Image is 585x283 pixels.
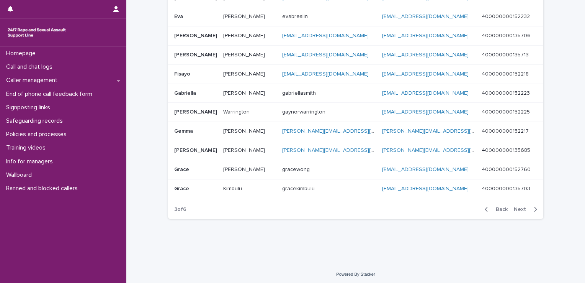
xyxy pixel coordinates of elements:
[282,148,410,153] a: [PERSON_NAME][EMAIL_ADDRESS][DOMAIN_NAME]
[514,207,531,212] span: Next
[223,69,266,77] p: [PERSON_NAME]
[223,127,266,135] p: [PERSON_NAME]
[3,131,73,138] p: Policies and processes
[223,184,243,192] p: Kimbulu
[382,148,510,153] a: [PERSON_NAME][EMAIL_ADDRESS][DOMAIN_NAME]
[223,165,266,173] p: [PERSON_NAME]
[382,109,469,115] a: [EMAIL_ADDRESS][DOMAIN_NAME]
[3,144,52,151] p: Training videos
[282,71,369,77] a: [EMAIL_ADDRESS][DOMAIN_NAME]
[3,90,98,98] p: End of phone call feedback form
[282,184,316,192] p: gracekimbulu
[282,33,369,38] a: [EMAIL_ADDRESS][DOMAIN_NAME]
[3,77,64,84] p: Caller management
[282,12,309,20] p: evabreslin
[168,122,543,141] tr: GemmaGemma [PERSON_NAME][PERSON_NAME] [PERSON_NAME][EMAIL_ADDRESS][DOMAIN_NAME] [PERSON_NAME][EMA...
[168,179,543,198] tr: GraceGrace KimbuluKimbulu gracekimbulugracekimbulu [EMAIL_ADDRESS][DOMAIN_NAME] 40000000013570340...
[382,14,469,19] a: [EMAIL_ADDRESS][DOMAIN_NAME]
[482,165,532,173] p: 400000000152760
[174,165,191,173] p: Grace
[482,107,531,115] p: 400000000152225
[482,127,530,135] p: 400000000152217
[382,186,469,191] a: [EMAIL_ADDRESS][DOMAIN_NAME]
[174,127,194,135] p: Gemma
[168,160,543,179] tr: GraceGrace [PERSON_NAME][PERSON_NAME] gracewonggracewong [EMAIL_ADDRESS][DOMAIN_NAME] 40000000015...
[223,50,266,58] p: [PERSON_NAME]
[168,7,543,26] tr: EvaEva [PERSON_NAME][PERSON_NAME] evabreslinevabreslin [EMAIL_ADDRESS][DOMAIN_NAME] 4000000001522...
[482,69,530,77] p: 400000000152218
[3,117,69,125] p: Safeguarding records
[3,50,42,57] p: Homepage
[3,185,84,192] p: Banned and blocked callers
[482,146,532,154] p: 400000000135685
[174,69,192,77] p: Fisayo
[168,141,543,160] tr: [PERSON_NAME][PERSON_NAME] [PERSON_NAME][PERSON_NAME] [PERSON_NAME][EMAIL_ADDRESS][DOMAIN_NAME] [...
[3,158,59,165] p: Info for managers
[174,50,219,58] p: [PERSON_NAME]
[479,206,511,213] button: Back
[174,31,219,39] p: [PERSON_NAME]
[6,25,67,40] img: rhQMoQhaT3yELyF149Cw
[223,31,266,39] p: [PERSON_NAME]
[282,89,317,97] p: gabriellasmith
[174,89,198,97] p: Gabriella
[168,26,543,46] tr: [PERSON_NAME][PERSON_NAME] [PERSON_NAME][PERSON_NAME] [EMAIL_ADDRESS][DOMAIN_NAME] [EMAIL_ADDRESS...
[223,146,266,154] p: [PERSON_NAME]
[168,64,543,84] tr: FisayoFisayo [PERSON_NAME][PERSON_NAME] [EMAIL_ADDRESS][DOMAIN_NAME] [EMAIL_ADDRESS][DOMAIN_NAME]...
[174,184,191,192] p: Grace
[282,107,327,115] p: gaynorwarrington
[382,128,510,134] a: [PERSON_NAME][EMAIL_ADDRESS][DOMAIN_NAME]
[382,167,469,172] a: [EMAIL_ADDRESS][DOMAIN_NAME]
[382,71,469,77] a: [EMAIL_ADDRESS][DOMAIN_NAME]
[282,52,369,58] a: [EMAIL_ADDRESS][DOMAIN_NAME]
[168,45,543,64] tr: [PERSON_NAME][PERSON_NAME] [PERSON_NAME][PERSON_NAME] [EMAIL_ADDRESS][DOMAIN_NAME] [EMAIL_ADDRESS...
[174,146,219,154] p: [PERSON_NAME]
[511,206,543,213] button: Next
[482,89,531,97] p: 400000000152223
[482,184,532,192] p: 400000000135703
[168,200,193,219] p: 3 of 6
[3,171,38,179] p: Wallboard
[282,165,311,173] p: gracewong
[174,12,185,20] p: Eva
[491,207,508,212] span: Back
[223,12,266,20] p: [PERSON_NAME]
[174,107,219,115] p: [PERSON_NAME]
[168,84,543,103] tr: GabriellaGabriella [PERSON_NAME][PERSON_NAME] gabriellasmithgabriellasmith [EMAIL_ADDRESS][DOMAIN...
[482,50,530,58] p: 400000000135713
[336,272,375,276] a: Powered By Stacker
[482,12,531,20] p: 400000000152232
[168,103,543,122] tr: [PERSON_NAME][PERSON_NAME] WarringtonWarrington gaynorwarringtongaynorwarrington [EMAIL_ADDRESS][...
[482,31,532,39] p: 400000000135706
[382,52,469,58] a: [EMAIL_ADDRESS][DOMAIN_NAME]
[223,107,251,115] p: Warrington
[223,89,266,97] p: [PERSON_NAME]
[3,63,59,71] p: Call and chat logs
[282,128,410,134] a: [PERSON_NAME][EMAIL_ADDRESS][DOMAIN_NAME]
[382,33,469,38] a: [EMAIL_ADDRESS][DOMAIN_NAME]
[3,104,56,111] p: Signposting links
[382,90,469,96] a: [EMAIL_ADDRESS][DOMAIN_NAME]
